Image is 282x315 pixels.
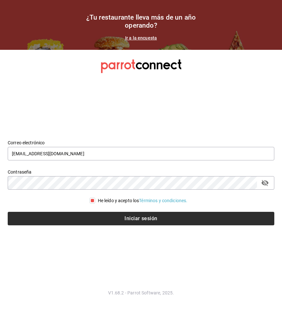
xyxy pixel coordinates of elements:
p: V1.68.2 - Parrot Software, 2025. [8,290,274,296]
label: Contraseña [8,169,274,174]
div: He leído y acepto los [98,197,188,204]
a: Ir a la encuesta [125,35,157,40]
h1: ¿Tu restaurante lleva más de un año operando? [77,14,205,30]
input: Ingresa tu correo electrónico [8,147,274,160]
a: Términos y condiciones. [139,198,187,203]
button: passwordField [260,177,270,188]
button: Iniciar sesión [8,212,274,225]
label: Correo electrónico [8,140,274,145]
